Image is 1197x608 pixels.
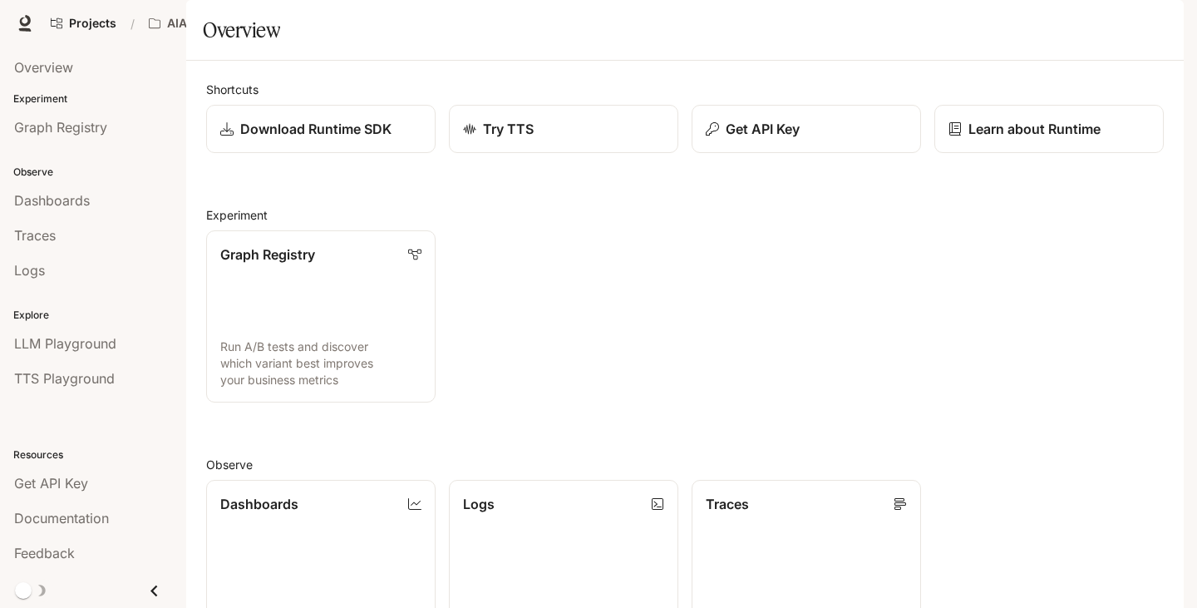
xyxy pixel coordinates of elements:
p: Traces [706,494,749,514]
h2: Observe [206,456,1164,473]
a: Try TTS [449,105,678,153]
p: AIAssistantPackage_LRL [167,17,260,31]
a: Graph RegistryRun A/B tests and discover which variant best improves your business metrics [206,230,436,403]
a: Go to projects [43,7,124,40]
button: All workspaces [141,7,286,40]
span: Projects [69,17,116,31]
p: Get API Key [726,119,800,139]
a: Learn about Runtime [934,105,1164,153]
a: Download Runtime SDK [206,105,436,153]
p: Try TTS [483,119,534,139]
div: / [124,15,141,32]
p: Dashboards [220,494,298,514]
p: Run A/B tests and discover which variant best improves your business metrics [220,339,421,388]
p: Learn about Runtime [968,119,1101,139]
h1: Overview [203,13,280,47]
h2: Experiment [206,206,1164,224]
button: Get API Key [692,105,921,153]
p: Logs [463,494,495,514]
p: Download Runtime SDK [240,119,392,139]
p: Graph Registry [220,245,315,264]
h2: Shortcuts [206,81,1164,98]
